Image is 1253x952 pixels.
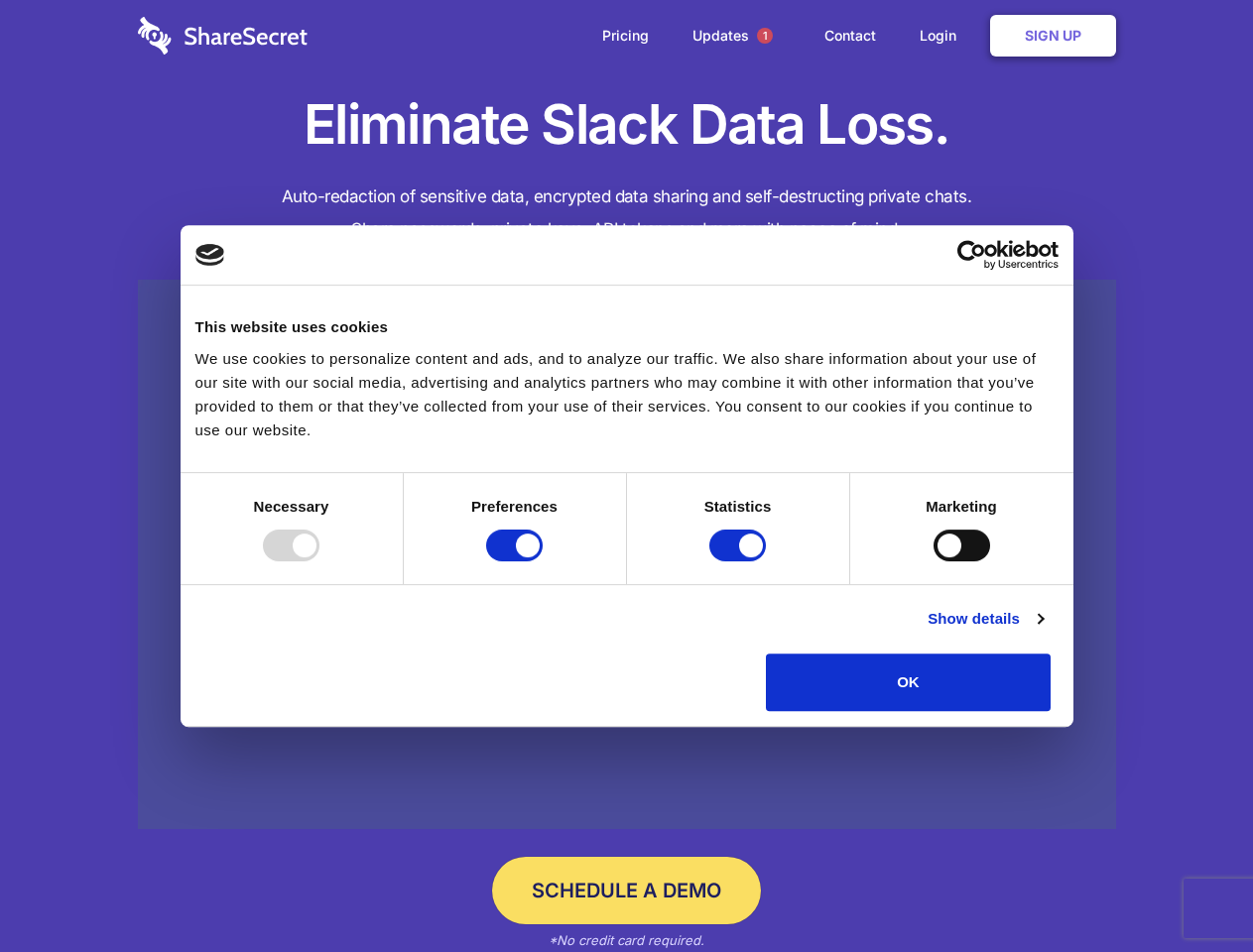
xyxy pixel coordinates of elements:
a: Contact [805,5,896,66]
a: Wistia video thumbnail [138,280,1116,830]
div: This website uses cookies [195,315,1059,339]
img: logo [195,244,225,266]
strong: Preferences [471,498,558,515]
strong: Statistics [704,498,772,515]
strong: Marketing [926,498,997,515]
a: Show details [928,607,1043,631]
span: 1 [757,28,773,44]
a: Login [900,5,986,66]
h4: Auto-redaction of sensitive data, encrypted data sharing and self-destructing private chats. Shar... [138,180,1116,246]
a: Sign Up [990,15,1116,57]
strong: Necessary [254,498,329,515]
h1: Eliminate Slack Data Loss. [138,89,1116,161]
a: Pricing [582,5,669,66]
img: logo-wordmark-white-trans-d4663122ce5f474addd5e946df7df03e33cb6a1c49d2221995e7729f52c070b2.svg [138,17,308,55]
button: OK [766,654,1051,711]
em: *No credit card required. [549,932,704,948]
div: We use cookies to personalize content and ads, and to analyze our traffic. We also share informat... [195,347,1059,442]
a: Schedule a Demo [492,857,761,924]
a: Usercentrics Cookiebot - opens in a new window [885,240,1059,270]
